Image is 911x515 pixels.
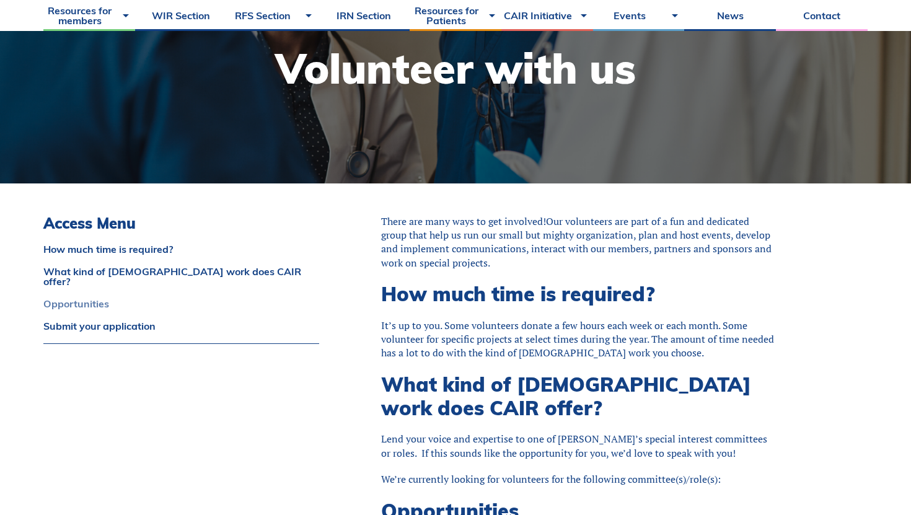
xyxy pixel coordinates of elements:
p: Our volunteers are part of a fun and dedicated group that help us run our small but mighty organi... [381,214,775,270]
h2: How much time is required? [381,282,775,306]
h1: Volunteer with us [275,48,636,89]
span: There are many ways to get involved! [381,214,546,228]
p: It’s up to you. Some volunteers donate a few hours each week or each month. Some volunteer for sp... [381,319,775,360]
a: How much time is required? [43,244,319,254]
p: We’re currently looking for volunteers for the following committee(s)/role(s): [381,472,775,486]
a: Submit your application [43,321,319,331]
a: What kind of [DEMOGRAPHIC_DATA] work does CAIR offer? [43,266,319,286]
p: Lend your voice and expertise to one of [PERSON_NAME]’s special interest committees or roles. If ... [381,432,775,460]
a: Opportunities [43,299,319,309]
h2: What kind of [DEMOGRAPHIC_DATA] work does CAIR offer? [381,372,775,420]
h3: Access Menu [43,214,319,232]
